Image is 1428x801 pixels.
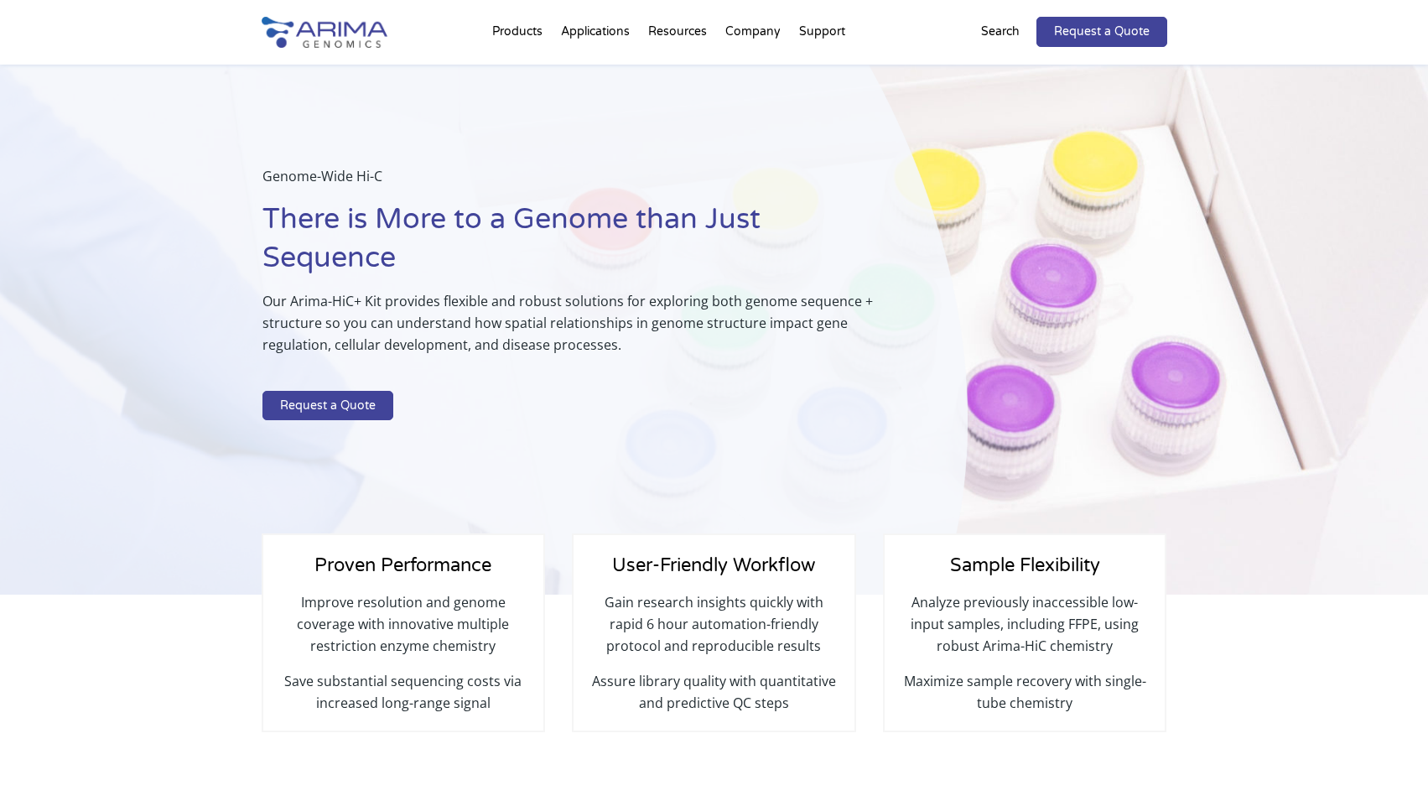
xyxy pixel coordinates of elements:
[590,591,837,670] p: Gain research insights quickly with rapid 6 hour automation-friendly protocol and reproducible re...
[280,591,527,670] p: Improve resolution and genome coverage with innovative multiple restriction enzyme chemistry
[950,554,1100,576] span: Sample Flexibility
[262,17,387,48] img: Arima-Genomics-logo
[901,670,1148,714] p: Maximize sample recovery with single-tube chemistry
[262,200,883,290] h1: There is More to a Genome than Just Sequence
[612,554,815,576] span: User-Friendly Workflow
[314,554,491,576] span: Proven Performance
[280,670,527,714] p: Save substantial sequencing costs via increased long-range signal
[981,21,1020,43] p: Search
[262,290,883,369] p: Our Arima-HiC+ Kit provides flexible and robust solutions for exploring both genome sequence + st...
[262,165,883,200] p: Genome-Wide Hi-C
[590,670,837,714] p: Assure library quality with quantitative and predictive QC steps
[1036,17,1167,47] a: Request a Quote
[901,591,1148,670] p: Analyze previously inaccessible low-input samples, including FFPE, using robust Arima-HiC chemistry
[262,391,393,421] a: Request a Quote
